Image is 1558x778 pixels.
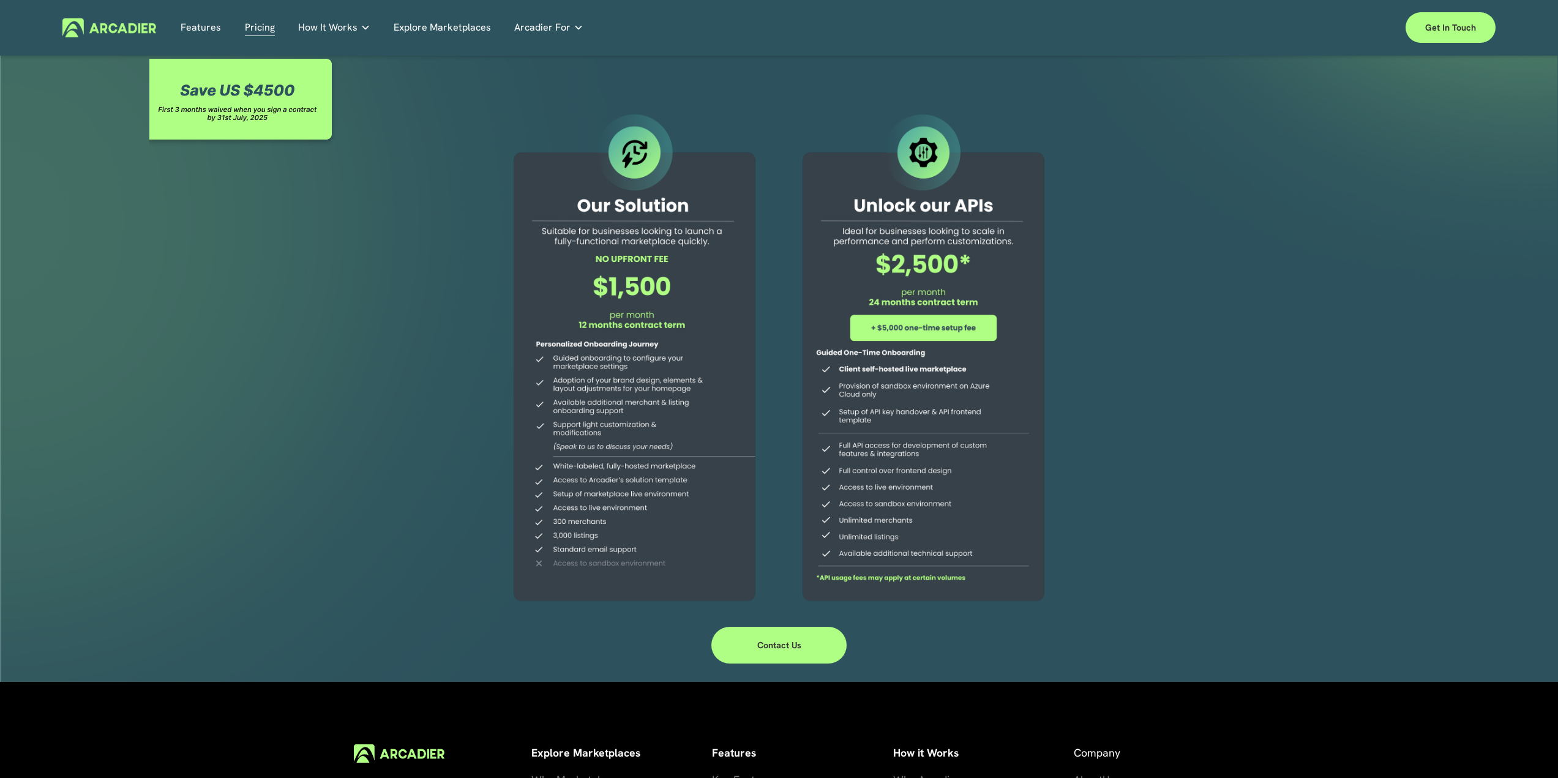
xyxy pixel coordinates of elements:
[1497,719,1558,778] iframe: Chat Widget
[514,19,571,36] span: Arcadier For
[298,18,370,37] a: folder dropdown
[298,19,358,36] span: How It Works
[712,746,756,760] strong: Features
[62,18,156,37] img: Arcadier
[531,746,640,760] strong: Explore Marketplaces
[893,746,959,760] strong: How it Works
[711,627,847,664] a: Contact Us
[245,18,275,37] a: Pricing
[514,18,583,37] a: folder dropdown
[1074,746,1120,760] span: Company
[1406,12,1496,43] a: Get in touch
[181,18,221,37] a: Features
[394,18,491,37] a: Explore Marketplaces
